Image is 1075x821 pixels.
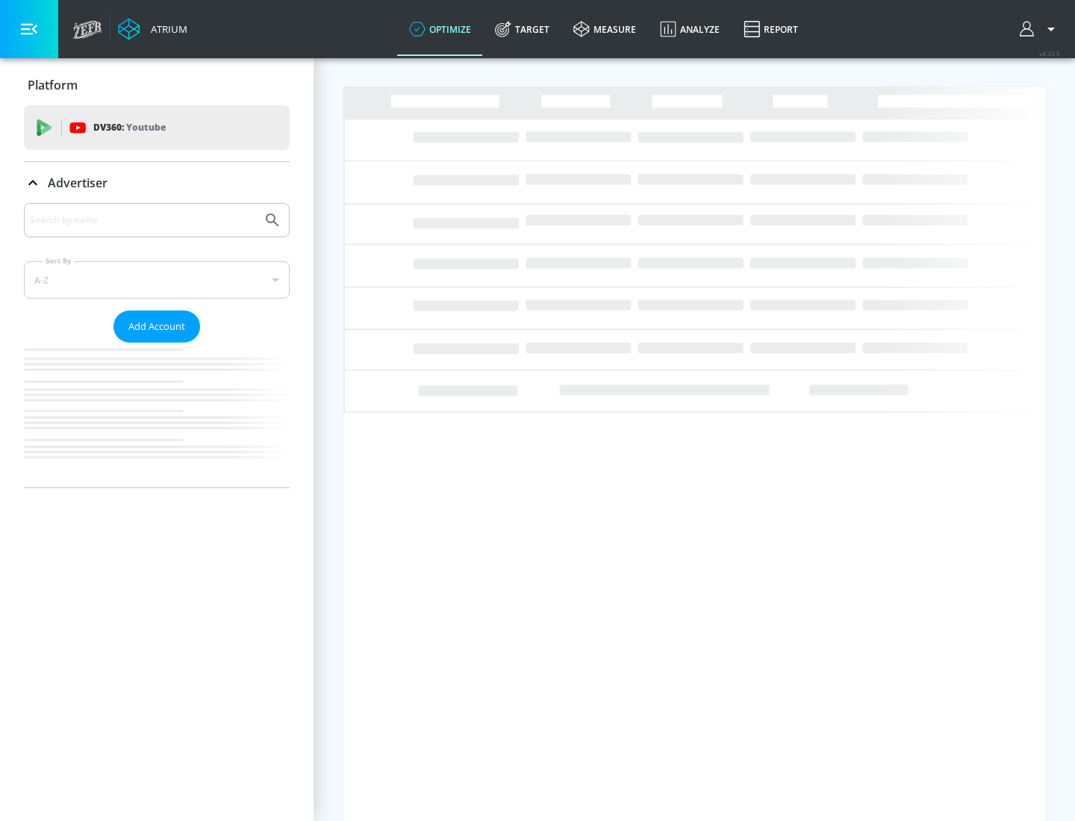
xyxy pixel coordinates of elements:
[24,105,290,150] div: DV360: Youtube
[648,2,732,56] a: Analyze
[483,2,561,56] a: Target
[24,64,290,106] div: Platform
[30,210,256,230] input: Search by name
[28,77,78,93] p: Platform
[118,18,187,40] a: Atrium
[24,343,290,487] nav: list of Advertiser
[126,119,166,135] p: Youtube
[128,318,185,335] span: Add Account
[397,2,483,56] a: optimize
[24,261,290,299] div: A-Z
[24,162,290,204] div: Advertiser
[561,2,648,56] a: measure
[732,2,810,56] a: Report
[145,22,187,36] div: Atrium
[43,256,75,266] label: Sort By
[93,119,166,136] p: DV360:
[1039,49,1060,57] span: v 4.33.5
[113,310,200,343] button: Add Account
[24,203,290,487] div: Advertiser
[48,175,107,191] p: Advertiser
